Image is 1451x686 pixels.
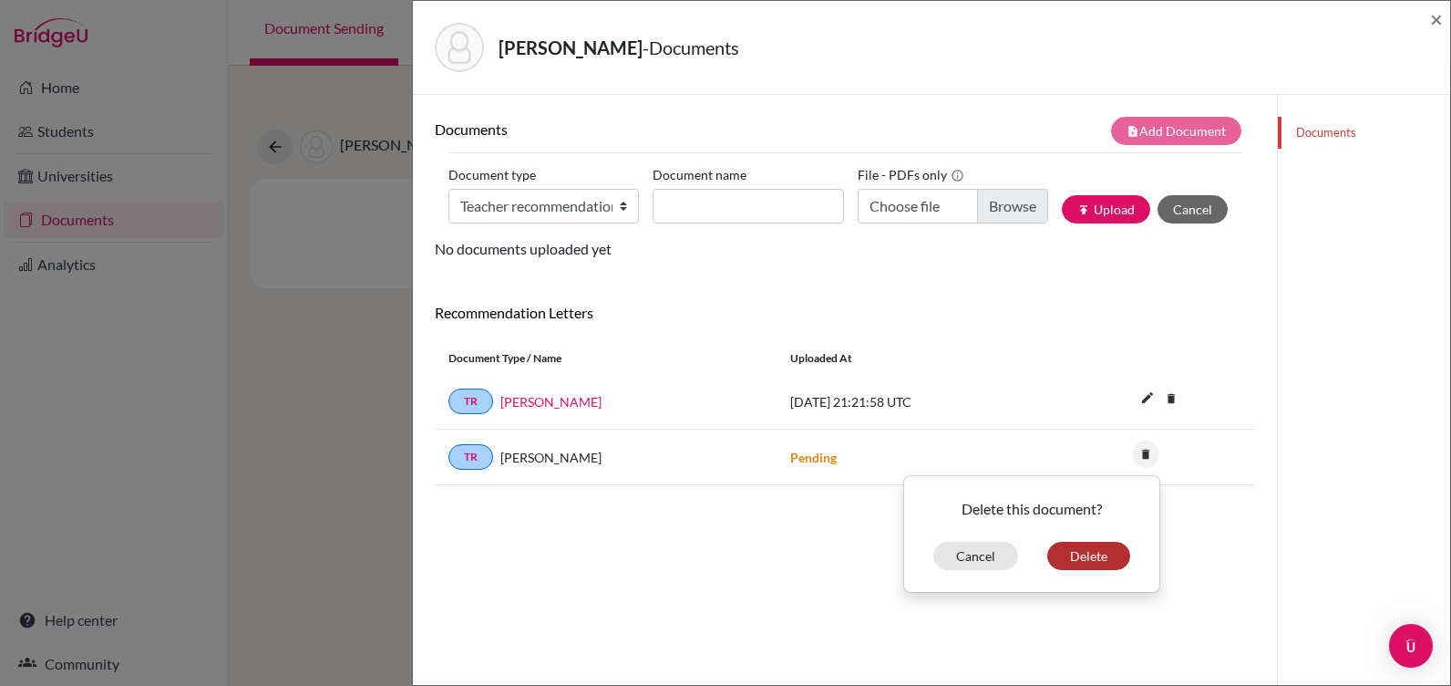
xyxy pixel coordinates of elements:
[435,304,1255,321] h6: Recommendation Letters
[858,161,964,189] label: File - PDFs only
[1047,542,1130,570] button: Delete
[500,392,602,411] a: [PERSON_NAME]
[1132,441,1159,468] i: delete
[1133,383,1162,412] i: edit
[500,448,602,467] span: [PERSON_NAME]
[1111,117,1241,145] button: note_addAdd Document
[1132,386,1163,413] button: edit
[448,161,536,189] label: Document type
[435,350,777,367] div: Document Type / Name
[448,444,493,470] a: TR
[777,350,1050,367] div: Uploaded at
[643,36,739,58] span: - Documents
[1389,624,1433,668] div: Open Intercom Messenger
[903,475,1160,593] div: delete
[653,161,746,189] label: Document name
[790,394,911,410] span: [DATE] 21:21:58 UTC
[919,498,1145,520] p: Delete this document?
[1062,195,1150,223] button: publishUpload
[499,36,643,58] strong: [PERSON_NAME]
[1132,443,1159,468] a: delete
[1278,117,1450,149] a: Documents
[448,389,493,414] a: TR
[1158,388,1185,412] a: delete
[435,120,845,138] h6: Documents
[435,117,1255,260] div: No documents uploaded yet
[1158,385,1185,412] i: delete
[1430,8,1443,30] button: Close
[1430,5,1443,32] span: ×
[790,450,837,465] strong: Pending
[1127,125,1139,138] i: note_add
[1077,203,1090,216] i: publish
[1158,195,1228,223] button: Cancel
[933,542,1018,570] button: Cancel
